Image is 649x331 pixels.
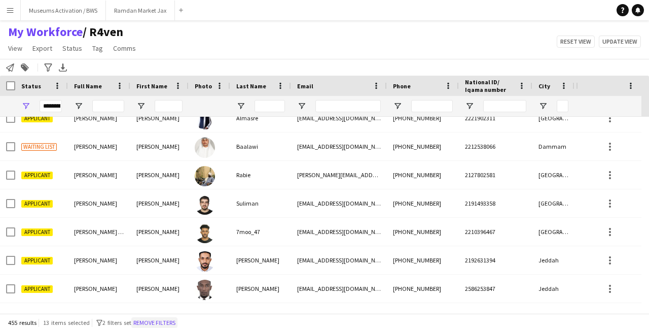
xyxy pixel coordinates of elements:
[393,102,402,111] button: Open Filter Menu
[291,104,387,132] div: [EMAIL_ADDRESS][DOMAIN_NAME]
[574,133,635,160] div: 15003
[92,44,103,53] span: Tag
[411,100,453,112] input: Phone Filter Input
[291,303,387,331] div: [EMAIL_ADDRESS][DOMAIN_NAME]
[195,166,215,186] img: Mohammad Rabie
[21,257,53,264] span: Applicant
[74,200,117,207] span: [PERSON_NAME]
[291,275,387,303] div: [EMAIL_ADDRESS][DOMAIN_NAME]
[387,133,459,160] div: [PHONE_NUMBER]
[465,285,495,292] span: 2586253847
[538,102,548,111] button: Open Filter Menu
[19,61,31,74] app-action-btn: Add to tag
[532,218,574,246] div: [GEOGRAPHIC_DATA]
[465,102,474,111] button: Open Filter Menu
[130,303,189,331] div: [PERSON_NAME]
[21,200,53,208] span: Applicant
[74,228,142,236] span: [PERSON_NAME] 7moo_47
[532,133,574,160] div: Dammam
[297,102,306,111] button: Open Filter Menu
[465,200,495,207] span: 2191493358
[465,114,495,122] span: 2221902311
[387,246,459,274] div: [PHONE_NUMBER]
[465,256,495,264] span: 2192631394
[88,42,107,55] a: Tag
[574,303,635,331] div: 15411
[532,189,574,217] div: [GEOGRAPHIC_DATA]
[4,61,16,74] app-action-btn: Notify workforce
[230,161,291,189] div: Rabie
[393,82,411,90] span: Phone
[21,228,53,236] span: Applicant
[74,82,102,90] span: Full Name
[387,189,459,217] div: [PHONE_NUMBER]
[195,109,215,129] img: Mohammad Almasre
[538,82,550,90] span: City
[155,100,183,112] input: First Name Filter Input
[465,228,495,236] span: 2210396467
[8,44,22,53] span: View
[230,303,291,331] div: [PERSON_NAME]
[195,223,215,243] img: Mohammed 7moo_47
[465,171,495,179] span: 2127802581
[74,256,117,264] span: [PERSON_NAME]
[532,303,574,331] div: Jeddah
[102,319,131,326] span: 2 filters set
[21,1,106,20] button: Museums Activation / BWS
[8,24,83,40] a: My Workforce
[387,104,459,132] div: [PHONE_NUMBER]
[483,100,526,112] input: National ID/ Iqama number Filter Input
[297,82,313,90] span: Email
[32,44,52,53] span: Export
[21,82,41,90] span: Status
[195,280,215,300] img: Mohammed Ahmed
[291,246,387,274] div: [EMAIL_ADDRESS][DOMAIN_NAME]
[74,143,117,150] span: [PERSON_NAME]
[236,82,266,90] span: Last Name
[195,82,212,90] span: Photo
[557,100,568,112] input: City Filter Input
[387,275,459,303] div: [PHONE_NUMBER]
[195,138,215,158] img: Mohammad Baalawi
[230,246,291,274] div: [PERSON_NAME]
[130,218,189,246] div: [PERSON_NAME]
[532,104,574,132] div: [GEOGRAPHIC_DATA]
[106,1,175,20] button: Ramdan Market Jax
[574,218,635,246] div: 14505
[465,143,495,150] span: 2212538066
[230,275,291,303] div: [PERSON_NAME]
[230,189,291,217] div: Suliman
[230,104,291,132] div: Almasre
[42,61,54,74] app-action-btn: Advanced filters
[109,42,140,55] a: Comms
[291,161,387,189] div: [PERSON_NAME][EMAIL_ADDRESS][DOMAIN_NAME]
[574,189,635,217] div: 14373
[74,114,117,122] span: [PERSON_NAME]
[4,42,26,55] a: View
[21,172,53,179] span: Applicant
[58,42,86,55] a: Status
[74,171,117,179] span: [PERSON_NAME]
[43,319,90,326] span: 13 items selected
[255,100,285,112] input: Last Name Filter Input
[291,218,387,246] div: [EMAIL_ADDRESS][DOMAIN_NAME]
[291,189,387,217] div: [EMAIL_ADDRESS][DOMAIN_NAME]
[130,161,189,189] div: [PERSON_NAME]
[130,104,189,132] div: [PERSON_NAME]
[574,104,635,132] div: 14479
[387,218,459,246] div: [PHONE_NUMBER]
[57,61,69,74] app-action-btn: Export XLSX
[532,246,574,274] div: Jeddah
[387,303,459,331] div: [PHONE_NUMBER]
[136,82,167,90] span: First Name
[236,102,245,111] button: Open Filter Menu
[195,251,215,272] img: Mohammed Ahmed
[195,194,215,215] img: Mohammad Suliman
[532,275,574,303] div: Jeddah
[62,44,82,53] span: Status
[130,189,189,217] div: [PERSON_NAME]
[92,100,124,112] input: Full Name Filter Input
[131,317,177,328] button: Remove filters
[136,102,146,111] button: Open Filter Menu
[113,44,136,53] span: Comms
